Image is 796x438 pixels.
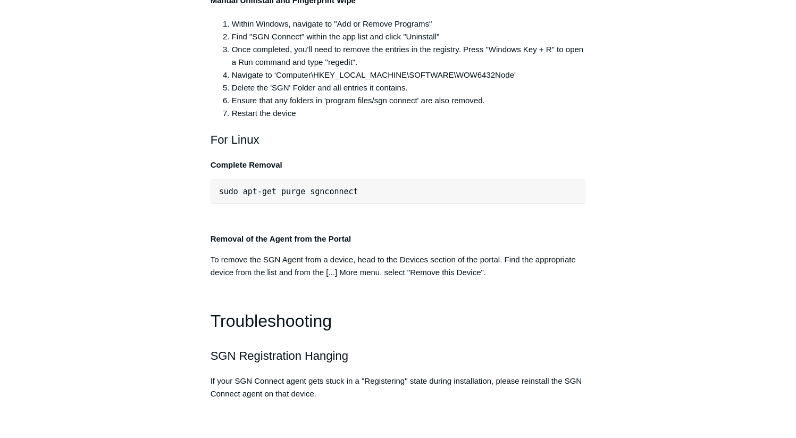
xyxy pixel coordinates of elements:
strong: Removal of the Agent from the Portal [211,234,351,243]
h2: For Linux [211,130,586,149]
li: Ensure that any folders in 'program files/sgn connect' are also removed. [232,94,586,107]
li: Once completed, you'll need to remove the entries in the registry. Press "Windows Key + R" to ope... [232,43,586,69]
li: Delete the 'SGN' Folder and all entries it contains. [232,81,586,94]
li: Restart the device [232,107,586,120]
strong: Complete Removal [211,160,282,169]
h2: SGN Registration Hanging [211,346,586,365]
li: Navigate to ‘Computer\HKEY_LOCAL_MACHINE\SOFTWARE\WOW6432Node' [232,69,586,81]
span: If your SGN Connect agent gets stuck in a "Registering" state during installation, please reinsta... [211,376,582,398]
pre: sudo apt-get purge sgnconnect [211,179,586,204]
span: To remove the SGN Agent from a device, head to the Devices section of the portal. Find the approp... [211,255,576,277]
li: Find "SGN Connect" within the app list and click "Uninstall" [232,30,586,43]
h1: Troubleshooting [211,308,586,335]
li: Within Windows, navigate to "Add or Remove Programs" [232,18,586,30]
